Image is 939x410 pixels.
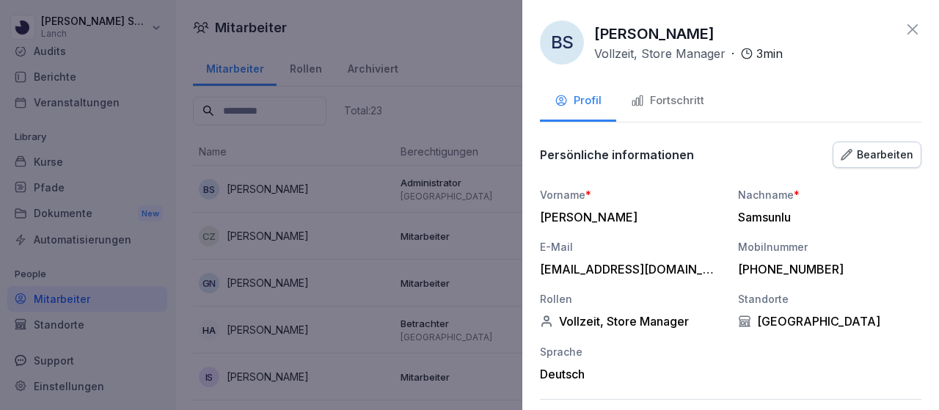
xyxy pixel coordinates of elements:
div: Profil [555,92,602,109]
div: Sprache [540,344,723,359]
p: Persönliche informationen [540,147,694,162]
button: Profil [540,82,616,122]
div: · [594,45,783,62]
div: [GEOGRAPHIC_DATA] [738,314,921,329]
div: E-Mail [540,239,723,255]
div: Nachname [738,187,921,202]
button: Bearbeiten [833,142,921,168]
div: Vollzeit, Store Manager [540,314,723,329]
div: Bearbeiten [841,147,913,163]
p: 3 min [756,45,783,62]
div: Samsunlu [738,210,914,224]
div: Rollen [540,291,723,307]
p: [PERSON_NAME] [594,23,715,45]
div: [PERSON_NAME] [540,210,716,224]
button: Fortschritt [616,82,719,122]
div: [EMAIL_ADDRESS][DOMAIN_NAME] [540,262,716,277]
div: BS [540,21,584,65]
div: Mobilnummer [738,239,921,255]
p: Vollzeit, Store Manager [594,45,726,62]
div: Standorte [738,291,921,307]
div: Deutsch [540,367,723,381]
div: Vorname [540,187,723,202]
div: [PHONE_NUMBER] [738,262,914,277]
div: Fortschritt [631,92,704,109]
